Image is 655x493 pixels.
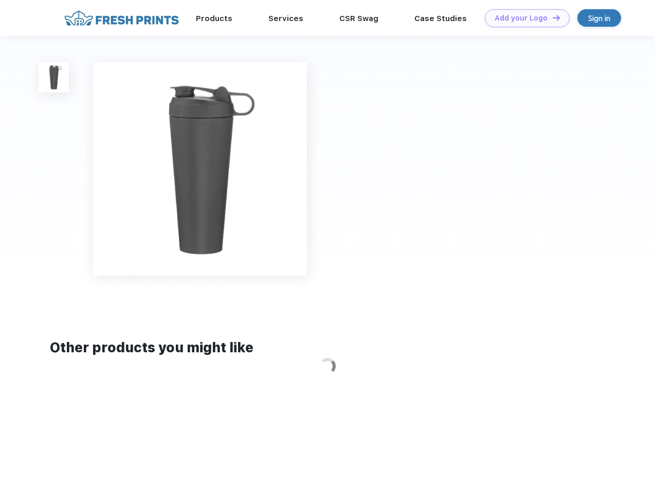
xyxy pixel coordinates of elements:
img: fo%20logo%202.webp [61,9,182,27]
a: Products [196,14,232,23]
img: func=resize&h=100 [39,62,69,92]
div: Add your Logo [495,14,548,23]
div: Other products you might like [50,338,605,358]
a: Sign in [577,9,621,27]
div: Sign in [588,12,610,24]
img: DT [553,15,560,21]
img: func=resize&h=640 [93,62,307,276]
